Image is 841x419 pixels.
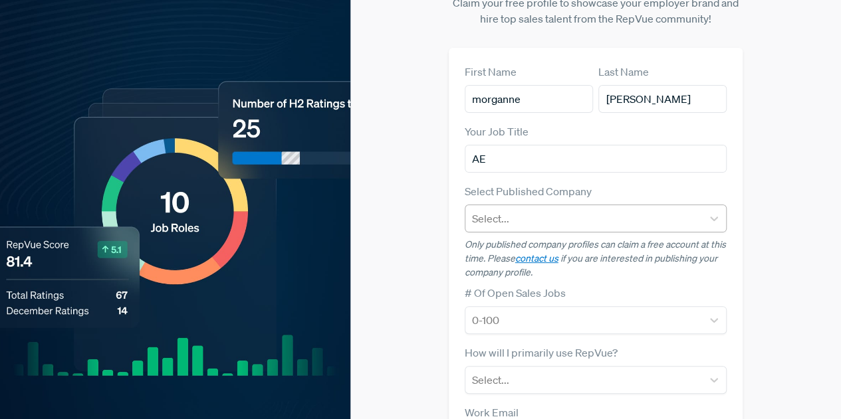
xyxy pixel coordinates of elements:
input: Title [465,145,727,173]
label: Select Published Company [465,183,592,199]
label: How will I primarily use RepVue? [465,345,618,361]
p: Only published company profiles can claim a free account at this time. Please if you are interest... [465,238,727,280]
label: Your Job Title [465,124,529,139]
a: contact us [515,252,558,264]
label: # Of Open Sales Jobs [465,285,566,301]
label: First Name [465,64,517,80]
input: Last Name [598,85,727,113]
label: Last Name [598,64,649,80]
input: First Name [465,85,593,113]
